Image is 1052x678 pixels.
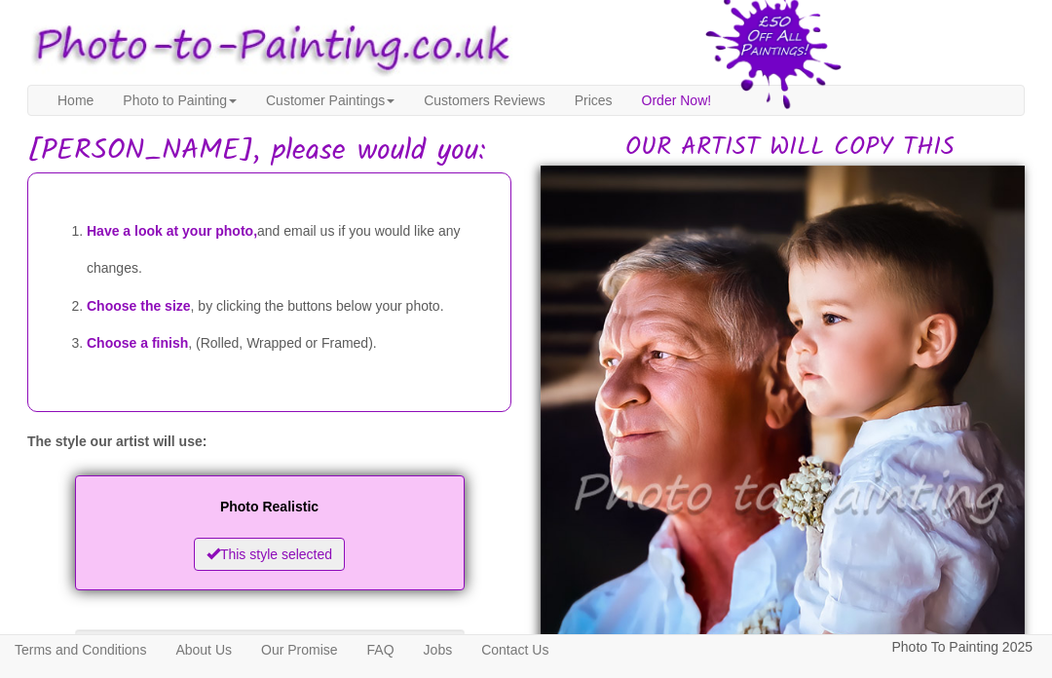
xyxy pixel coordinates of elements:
[94,495,445,519] p: Photo Realistic
[87,324,491,362] li: , (Rolled, Wrapped or Framed).
[43,86,108,115] a: Home
[891,635,1033,659] p: Photo To Painting 2025
[246,635,353,664] a: Our Promise
[353,635,409,664] a: FAQ
[409,635,468,664] a: Jobs
[194,538,345,571] button: This style selected
[27,135,1025,168] h1: [PERSON_NAME], please would you:
[251,86,409,115] a: Customer Paintings
[18,10,516,85] img: Photo to Painting
[467,635,563,664] a: Contact Us
[409,86,559,115] a: Customers Reviews
[161,635,246,664] a: About Us
[108,86,251,115] a: Photo to Painting
[87,287,491,325] li: , by clicking the buttons below your photo.
[627,86,727,115] a: Order Now!
[555,133,1025,162] h2: OUR ARTIST WILL COPY THIS
[87,223,257,239] span: Have a look at your photo,
[27,432,207,451] label: The style our artist will use:
[560,86,627,115] a: Prices
[87,298,191,314] span: Choose the size
[87,335,188,351] span: Choose a finish
[87,212,491,287] li: and email us if you would like any changes.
